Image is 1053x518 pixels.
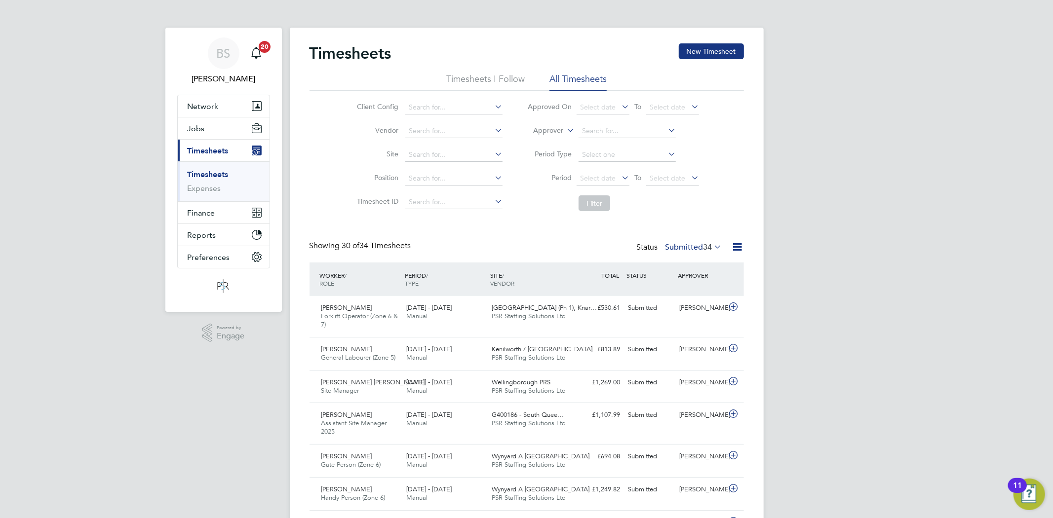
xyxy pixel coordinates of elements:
[354,173,398,182] label: Position
[188,124,205,133] span: Jobs
[405,279,419,287] span: TYPE
[492,378,550,386] span: Wellingborough PRS
[321,353,396,362] span: General Labourer (Zone 5)
[492,303,597,312] span: [GEOGRAPHIC_DATA] (Ph 1), Knar…
[178,246,270,268] button: Preferences
[405,195,503,209] input: Search for...
[446,73,525,91] li: Timesheets I Follow
[188,253,230,262] span: Preferences
[321,378,425,386] span: [PERSON_NAME] [PERSON_NAME]
[405,148,503,162] input: Search for...
[214,278,232,294] img: psrsolutions-logo-retina.png
[321,303,372,312] span: [PERSON_NAME]
[188,208,215,218] span: Finance
[188,146,229,155] span: Timesheets
[519,126,563,136] label: Approver
[675,407,727,423] div: [PERSON_NAME]
[573,481,624,498] div: £1,249.82
[675,374,727,391] div: [PERSON_NAME]
[178,140,270,161] button: Timesheets
[202,324,244,342] a: Powered byEngage
[527,173,572,182] label: Period
[321,493,386,502] span: Handy Person (Zone 6)
[490,279,514,287] span: VENDOR
[579,195,610,211] button: Filter
[342,241,360,251] span: 30 of
[492,419,566,427] span: PSR Staffing Solutions Ltd
[579,148,676,162] input: Select one
[345,271,347,279] span: /
[354,197,398,206] label: Timesheet ID
[549,73,607,91] li: All Timesheets
[405,124,503,138] input: Search for...
[177,37,270,85] a: BS[PERSON_NAME]
[703,242,712,252] span: 34
[217,332,244,340] span: Engage
[573,407,624,423] div: £1,107.99
[406,419,428,427] span: Manual
[317,266,403,292] div: WORKER
[492,410,564,419] span: G400186 - South Quee…
[405,172,503,185] input: Search for...
[246,37,266,69] a: 20
[492,345,599,353] span: Kenilworth / [GEOGRAPHIC_DATA]…
[631,171,644,184] span: To
[405,101,503,114] input: Search for...
[259,41,271,53] span: 20
[178,95,270,117] button: Network
[406,303,452,312] span: [DATE] - [DATE]
[178,224,270,246] button: Reports
[178,161,270,201] div: Timesheets
[321,485,372,493] span: [PERSON_NAME]
[321,410,372,419] span: [PERSON_NAME]
[406,312,428,320] span: Manual
[310,43,391,63] h2: Timesheets
[321,386,359,395] span: Site Manager
[580,174,616,183] span: Select date
[492,353,566,362] span: PSR Staffing Solutions Ltd
[665,242,722,252] label: Submitted
[492,485,589,493] span: Wynyard A [GEOGRAPHIC_DATA]
[502,271,504,279] span: /
[650,103,685,111] span: Select date
[624,407,676,423] div: Submitted
[406,452,452,460] span: [DATE] - [DATE]
[624,300,676,316] div: Submitted
[188,102,219,111] span: Network
[321,419,387,436] span: Assistant Site Manager 2025
[492,460,566,469] span: PSR Staffing Solutions Ltd
[406,410,452,419] span: [DATE] - [DATE]
[573,341,624,358] div: £813.89
[406,493,428,502] span: Manual
[177,278,270,294] a: Go to home page
[354,149,398,158] label: Site
[573,300,624,316] div: £530.61
[426,271,428,279] span: /
[406,353,428,362] span: Manual
[406,485,452,493] span: [DATE] - [DATE]
[188,170,229,179] a: Timesheets
[402,266,488,292] div: PERIOD
[1014,479,1045,510] button: Open Resource Center, 11 new notifications
[675,266,727,284] div: APPROVER
[165,28,282,312] nav: Main navigation
[406,378,452,386] span: [DATE] - [DATE]
[488,266,573,292] div: SITE
[631,100,644,113] span: To
[217,47,231,60] span: BS
[178,202,270,223] button: Finance
[579,124,676,138] input: Search for...
[580,103,616,111] span: Select date
[217,324,244,332] span: Powered by
[624,448,676,465] div: Submitted
[624,374,676,391] div: Submitted
[354,102,398,111] label: Client Config
[177,73,270,85] span: Beth Seddon
[406,345,452,353] span: [DATE] - [DATE]
[675,300,727,316] div: [PERSON_NAME]
[406,460,428,469] span: Manual
[675,448,727,465] div: [PERSON_NAME]
[406,386,428,395] span: Manual
[342,241,411,251] span: 34 Timesheets
[624,481,676,498] div: Submitted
